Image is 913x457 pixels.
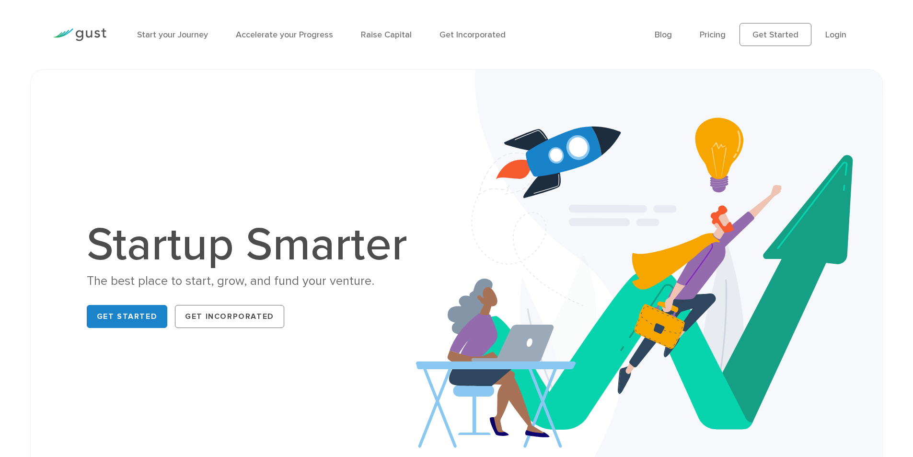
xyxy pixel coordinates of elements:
a: Get Started [740,23,811,46]
a: Login [825,30,846,40]
h1: Startup Smarter [87,222,417,268]
div: The best place to start, grow, and fund your venture. [87,273,417,290]
a: Pricing [700,30,726,40]
a: Blog [655,30,672,40]
a: Get Incorporated [175,305,284,328]
img: Gust Logo [53,28,106,41]
a: Raise Capital [361,30,412,40]
a: Accelerate your Progress [236,30,333,40]
a: Start your Journey [137,30,208,40]
a: Get Started [87,305,168,328]
a: Get Incorporated [439,30,506,40]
